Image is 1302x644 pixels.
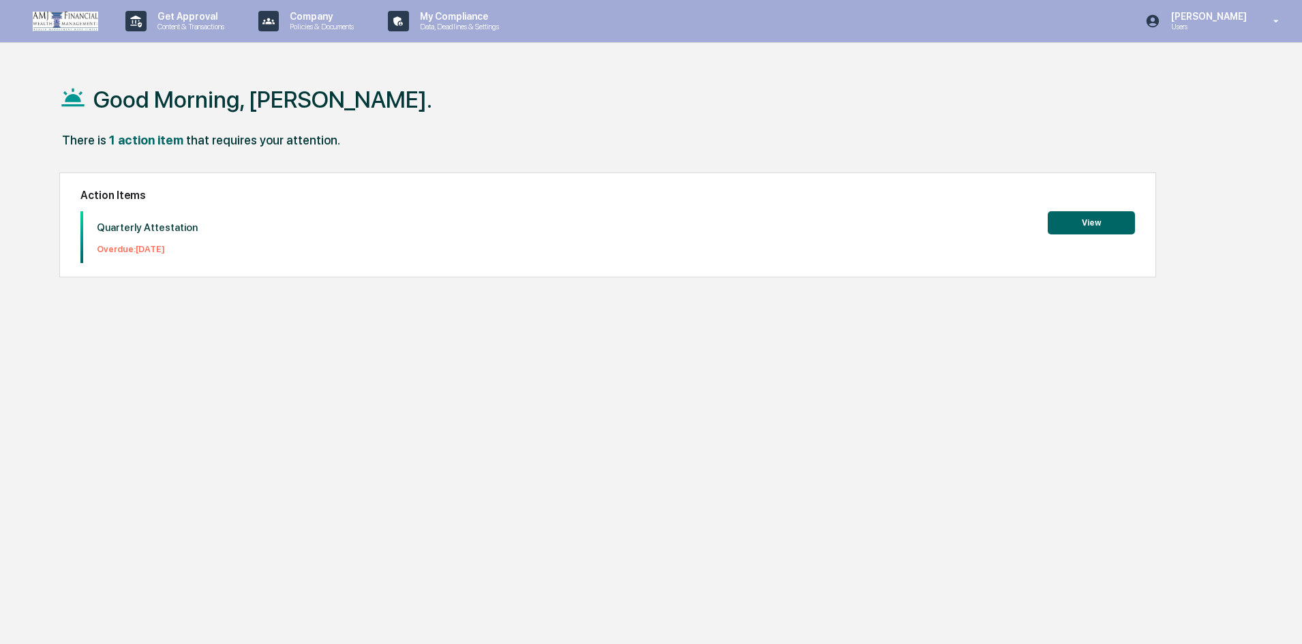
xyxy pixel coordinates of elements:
[109,133,183,147] div: 1 action item
[186,133,340,147] div: that requires your attention.
[97,221,198,234] p: Quarterly Attestation
[97,244,198,254] p: Overdue: [DATE]
[93,86,432,113] h1: Good Morning, [PERSON_NAME].
[409,11,506,22] p: My Compliance
[62,133,106,147] div: There is
[1160,22,1254,31] p: Users
[279,22,361,31] p: Policies & Documents
[409,22,506,31] p: Data, Deadlines & Settings
[33,12,98,31] img: logo
[147,11,231,22] p: Get Approval
[1048,215,1135,228] a: View
[1048,211,1135,234] button: View
[80,189,1135,202] h2: Action Items
[279,11,361,22] p: Company
[147,22,231,31] p: Content & Transactions
[1160,11,1254,22] p: [PERSON_NAME]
